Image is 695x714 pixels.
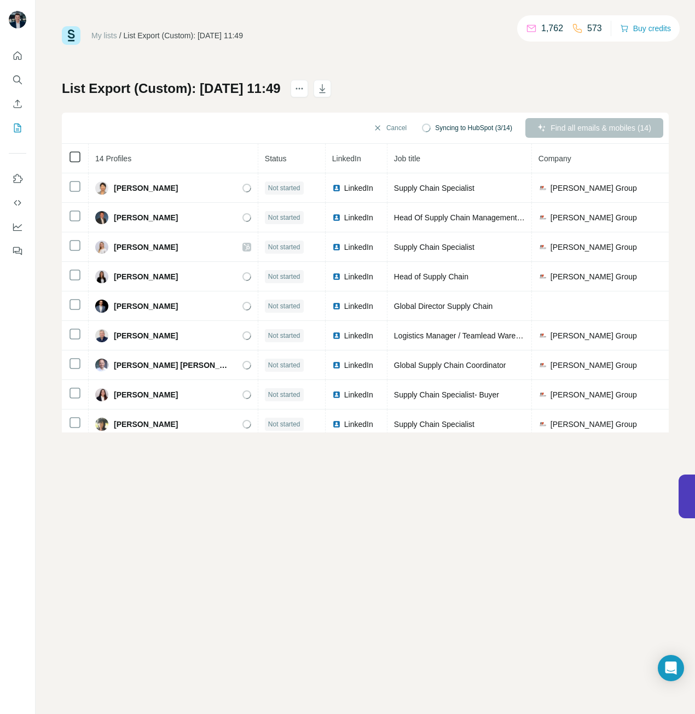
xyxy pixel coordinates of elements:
span: Not started [268,213,300,223]
li: / [119,30,121,41]
span: [PERSON_NAME] [114,242,178,253]
span: LinkedIn [344,271,373,282]
img: Surfe Logo [62,26,80,45]
img: LinkedIn logo [332,272,341,281]
span: [PERSON_NAME] Group [551,271,637,282]
span: [PERSON_NAME] [114,183,178,194]
span: LinkedIn [344,360,373,371]
img: Avatar [95,329,108,342]
a: My lists [91,31,117,40]
span: LinkedIn [344,389,373,400]
span: LinkedIn [344,419,373,430]
img: Avatar [95,359,108,372]
span: Syncing to HubSpot (3/14) [435,123,512,133]
img: LinkedIn logo [332,361,341,370]
span: Not started [268,331,300,341]
img: LinkedIn logo [332,243,341,251]
p: 573 [587,22,602,35]
p: 1,762 [541,22,563,35]
button: Buy credits [620,21,671,36]
div: List Export (Custom): [DATE] 11:49 [124,30,243,41]
span: [PERSON_NAME] [114,212,178,223]
img: LinkedIn logo [332,390,341,399]
img: company-logo [538,331,547,340]
span: Not started [268,301,300,311]
span: [PERSON_NAME] Group [551,183,637,194]
button: My lists [9,118,26,138]
span: LinkedIn [344,301,373,312]
img: company-logo [538,272,547,281]
span: Global Director Supply Chain [394,302,493,311]
span: Supply Chain Specialist- Buyer [394,390,499,399]
img: LinkedIn logo [332,331,341,340]
span: LinkedIn [344,330,373,341]
span: Job title [394,154,420,163]
span: LinkedIn [344,183,373,194]
img: company-logo [538,243,547,251]
img: LinkedIn logo [332,213,341,222]
span: [PERSON_NAME] [114,419,178,430]
img: Avatar [95,270,108,283]
span: Not started [268,419,300,429]
span: [PERSON_NAME] Group [551,419,637,430]
span: Supply Chain Specialist [394,420,474,429]
span: Supply Chain Specialist [394,184,474,192]
span: Not started [268,272,300,282]
span: Head Of Supply Chain Management, Director [394,213,548,222]
span: 14 Profiles [95,154,131,163]
span: [PERSON_NAME] [PERSON_NAME] [114,360,231,371]
img: company-logo [538,213,547,222]
button: Quick start [9,46,26,66]
img: company-logo [538,361,547,370]
img: company-logo [538,184,547,192]
img: company-logo [538,420,547,429]
img: Avatar [9,11,26,28]
span: [PERSON_NAME] Group [551,360,637,371]
span: Not started [268,183,300,193]
img: LinkedIn logo [332,184,341,192]
span: Status [265,154,287,163]
span: Not started [268,360,300,370]
button: Dashboard [9,217,26,237]
button: actions [291,80,308,97]
img: Avatar [95,300,108,313]
button: Search [9,70,26,90]
span: [PERSON_NAME] [114,330,178,341]
button: Enrich CSV [9,94,26,114]
span: [PERSON_NAME] [114,389,178,400]
span: LinkedIn [344,212,373,223]
button: Cancel [366,118,414,138]
span: Head of Supply Chain [394,272,468,281]
img: company-logo [538,390,547,399]
span: Not started [268,390,300,400]
img: Avatar [95,241,108,254]
span: Logistics Manager / Teamlead Warehouse & Transport [PERSON_NAME] Plastic GmbH [394,331,692,340]
img: LinkedIn logo [332,302,341,311]
span: Not started [268,242,300,252]
span: [PERSON_NAME] Group [551,389,637,400]
button: Use Surfe API [9,193,26,213]
img: Avatar [95,418,108,431]
button: Use Surfe on LinkedIn [9,169,26,189]
h1: List Export (Custom): [DATE] 11:49 [62,80,281,97]
span: [PERSON_NAME] Group [551,330,637,341]
span: LinkedIn [332,154,361,163]
span: [PERSON_NAME] [114,301,178,312]
span: LinkedIn [344,242,373,253]
img: Avatar [95,211,108,224]
span: Supply Chain Specialist [394,243,474,251]
span: Company [538,154,571,163]
img: Avatar [95,388,108,401]
button: Feedback [9,241,26,261]
img: LinkedIn logo [332,420,341,429]
div: Open Intercom Messenger [658,655,684,681]
img: Avatar [95,182,108,195]
span: [PERSON_NAME] Group [551,212,637,223]
span: Global Supply Chain Coordinator [394,361,506,370]
span: [PERSON_NAME] [114,271,178,282]
span: [PERSON_NAME] Group [551,242,637,253]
